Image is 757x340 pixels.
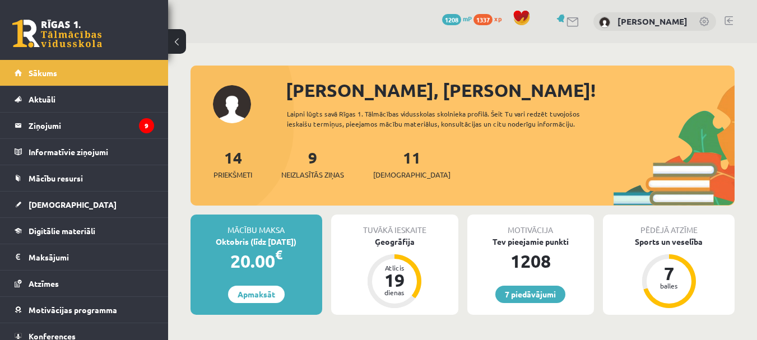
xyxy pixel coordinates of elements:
[15,271,154,296] a: Atzīmes
[15,60,154,86] a: Sākums
[603,236,735,310] a: Sports un veselība 7 balles
[15,297,154,323] a: Motivācijas programma
[286,77,735,104] div: [PERSON_NAME], [PERSON_NAME]!
[442,14,472,23] a: 1208 mP
[191,248,322,274] div: 20.00
[29,226,95,236] span: Digitālie materiāli
[15,192,154,217] a: [DEMOGRAPHIC_DATA]
[378,289,411,296] div: dienas
[495,286,565,303] a: 7 piedāvājumi
[467,236,595,248] div: Tev pieejamie punkti
[331,236,458,310] a: Ģeogrāfija Atlicis 19 dienas
[603,236,735,248] div: Sports un veselība
[378,271,411,289] div: 19
[617,16,688,27] a: [PERSON_NAME]
[29,305,117,315] span: Motivācijas programma
[281,169,344,180] span: Neizlasītās ziņas
[373,169,451,180] span: [DEMOGRAPHIC_DATA]
[29,94,55,104] span: Aktuāli
[12,20,102,48] a: Rīgas 1. Tālmācības vidusskola
[15,165,154,191] a: Mācību resursi
[599,17,610,28] img: Terēze Remese
[213,147,252,180] a: 14Priekšmeti
[191,215,322,236] div: Mācību maksa
[29,139,154,165] legend: Informatīvie ziņojumi
[494,14,501,23] span: xp
[467,248,595,274] div: 1208
[15,218,154,244] a: Digitālie materiāli
[652,264,686,282] div: 7
[442,14,461,25] span: 1208
[287,109,614,129] div: Laipni lūgts savā Rīgas 1. Tālmācības vidusskolas skolnieka profilā. Šeit Tu vari redzēt tuvojošo...
[281,147,344,180] a: 9Neizlasītās ziņas
[29,113,154,138] legend: Ziņojumi
[331,236,458,248] div: Ģeogrāfija
[15,86,154,112] a: Aktuāli
[29,278,59,288] span: Atzīmes
[652,282,686,289] div: balles
[373,147,451,180] a: 11[DEMOGRAPHIC_DATA]
[29,68,57,78] span: Sākums
[467,215,595,236] div: Motivācija
[275,246,282,263] span: €
[191,236,322,248] div: Oktobris (līdz [DATE])
[603,215,735,236] div: Pēdējā atzīme
[228,286,285,303] a: Apmaksāt
[15,113,154,138] a: Ziņojumi9
[15,139,154,165] a: Informatīvie ziņojumi
[29,199,117,209] span: [DEMOGRAPHIC_DATA]
[15,244,154,270] a: Maksājumi
[473,14,507,23] a: 1337 xp
[378,264,411,271] div: Atlicis
[29,244,154,270] legend: Maksājumi
[139,118,154,133] i: 9
[473,14,493,25] span: 1337
[463,14,472,23] span: mP
[213,169,252,180] span: Priekšmeti
[29,173,83,183] span: Mācību resursi
[331,215,458,236] div: Tuvākā ieskaite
